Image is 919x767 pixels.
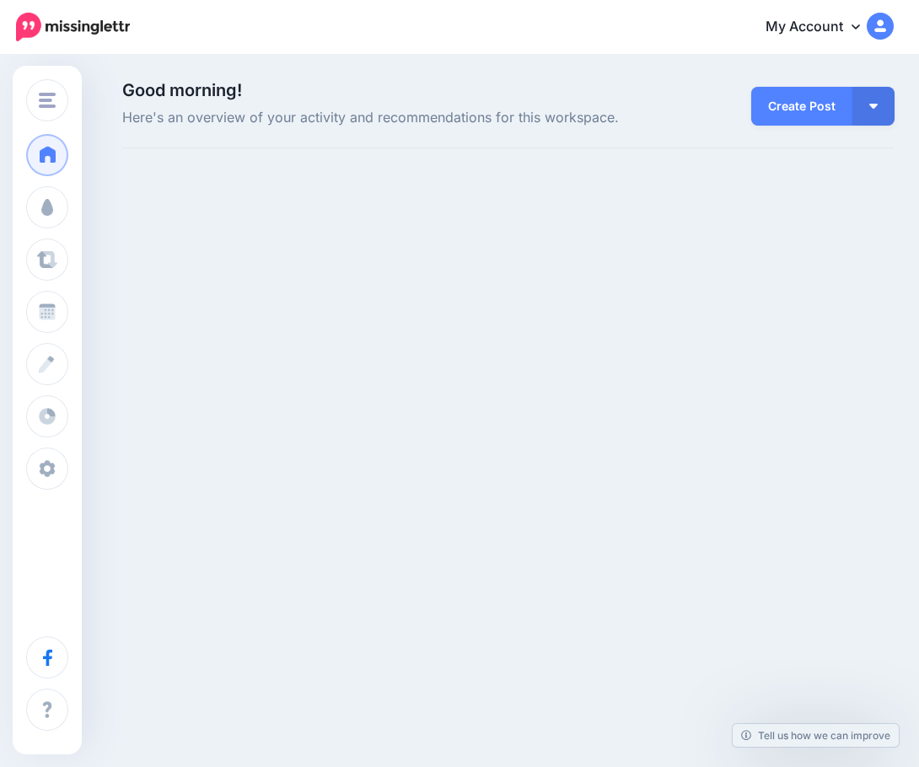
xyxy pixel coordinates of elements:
a: Tell us how we can improve [733,724,899,747]
span: Good morning! [122,80,242,100]
a: Create Post [751,87,852,126]
span: Here's an overview of your activity and recommendations for this workspace. [122,107,628,129]
img: arrow-down-white.png [869,104,878,109]
img: menu.png [39,93,56,108]
img: Missinglettr [16,13,130,41]
a: My Account [749,7,894,48]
